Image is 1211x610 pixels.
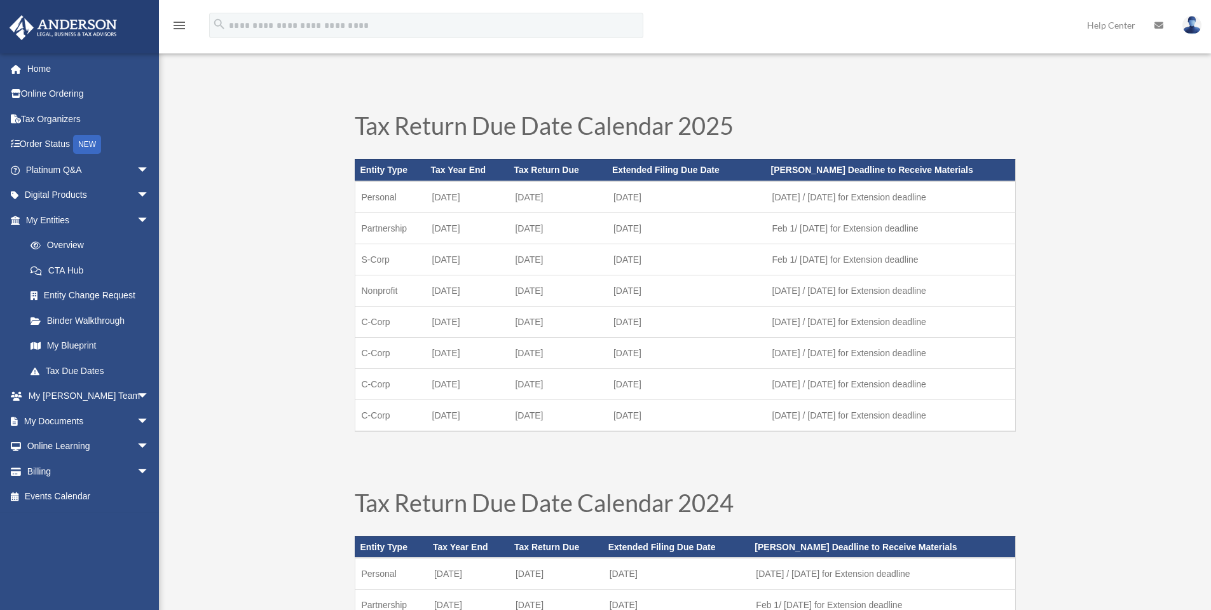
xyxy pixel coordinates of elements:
[426,306,509,337] td: [DATE]
[603,558,750,590] td: [DATE]
[426,368,509,399] td: [DATE]
[426,159,509,181] th: Tax Year End
[9,106,168,132] a: Tax Organizers
[355,337,426,368] td: C-Corp
[9,384,168,409] a: My [PERSON_NAME] Teamarrow_drop_down
[766,399,1015,431] td: [DATE] / [DATE] for Extension deadline
[355,159,426,181] th: Entity Type
[607,244,766,275] td: [DATE]
[18,333,168,359] a: My Blueprint
[509,244,607,275] td: [DATE]
[766,159,1015,181] th: [PERSON_NAME] Deadline to Receive Materials
[9,459,168,484] a: Billingarrow_drop_down
[355,558,428,590] td: Personal
[607,212,766,244] td: [DATE]
[137,459,162,485] span: arrow_drop_down
[428,558,509,590] td: [DATE]
[766,181,1015,213] td: [DATE] / [DATE] for Extension deadline
[607,181,766,213] td: [DATE]
[9,484,168,509] a: Events Calendar
[426,399,509,431] td: [DATE]
[509,536,603,558] th: Tax Return Due
[766,212,1015,244] td: Feb 1/ [DATE] for Extension deadline
[355,244,426,275] td: S-Corp
[18,283,168,308] a: Entity Change Request
[766,306,1015,337] td: [DATE] / [DATE] for Extension deadline
[766,368,1015,399] td: [DATE] / [DATE] for Extension deadline
[9,183,168,208] a: Digital Productsarrow_drop_down
[137,183,162,209] span: arrow_drop_down
[137,434,162,460] span: arrow_drop_down
[509,306,607,337] td: [DATE]
[607,306,766,337] td: [DATE]
[73,135,101,154] div: NEW
[18,358,162,384] a: Tax Due Dates
[426,275,509,306] td: [DATE]
[355,181,426,213] td: Personal
[137,157,162,183] span: arrow_drop_down
[18,308,168,333] a: Binder Walkthrough
[355,536,428,558] th: Entity Type
[766,337,1015,368] td: [DATE] / [DATE] for Extension deadline
[9,56,168,81] a: Home
[355,275,426,306] td: Nonprofit
[212,17,226,31] i: search
[607,159,766,181] th: Extended Filing Due Date
[355,368,426,399] td: C-Corp
[355,490,1016,521] h1: Tax Return Due Date Calendar 2024
[18,233,168,258] a: Overview
[509,212,607,244] td: [DATE]
[509,399,607,431] td: [DATE]
[355,399,426,431] td: C-Corp
[137,384,162,410] span: arrow_drop_down
[509,558,603,590] td: [DATE]
[9,434,168,459] a: Online Learningarrow_drop_down
[766,275,1015,306] td: [DATE] / [DATE] for Extension deadline
[607,368,766,399] td: [DATE]
[749,536,1015,558] th: [PERSON_NAME] Deadline to Receive Materials
[137,207,162,233] span: arrow_drop_down
[426,181,509,213] td: [DATE]
[766,244,1015,275] td: Feb 1/ [DATE] for Extension deadline
[355,212,426,244] td: Partnership
[426,244,509,275] td: [DATE]
[355,113,1016,144] h1: Tax Return Due Date Calendar 2025
[172,22,187,33] a: menu
[172,18,187,33] i: menu
[509,159,607,181] th: Tax Return Due
[509,368,607,399] td: [DATE]
[607,337,766,368] td: [DATE]
[9,157,168,183] a: Platinum Q&Aarrow_drop_down
[607,399,766,431] td: [DATE]
[9,408,168,434] a: My Documentsarrow_drop_down
[607,275,766,306] td: [DATE]
[137,408,162,434] span: arrow_drop_down
[509,181,607,213] td: [DATE]
[749,558,1015,590] td: [DATE] / [DATE] for Extension deadline
[426,337,509,368] td: [DATE]
[1182,16,1201,34] img: User Pic
[428,536,509,558] th: Tax Year End
[9,81,168,107] a: Online Ordering
[426,212,509,244] td: [DATE]
[9,132,168,158] a: Order StatusNEW
[509,275,607,306] td: [DATE]
[355,306,426,337] td: C-Corp
[603,536,750,558] th: Extended Filing Due Date
[9,207,168,233] a: My Entitiesarrow_drop_down
[509,337,607,368] td: [DATE]
[6,15,121,40] img: Anderson Advisors Platinum Portal
[18,258,168,283] a: CTA Hub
